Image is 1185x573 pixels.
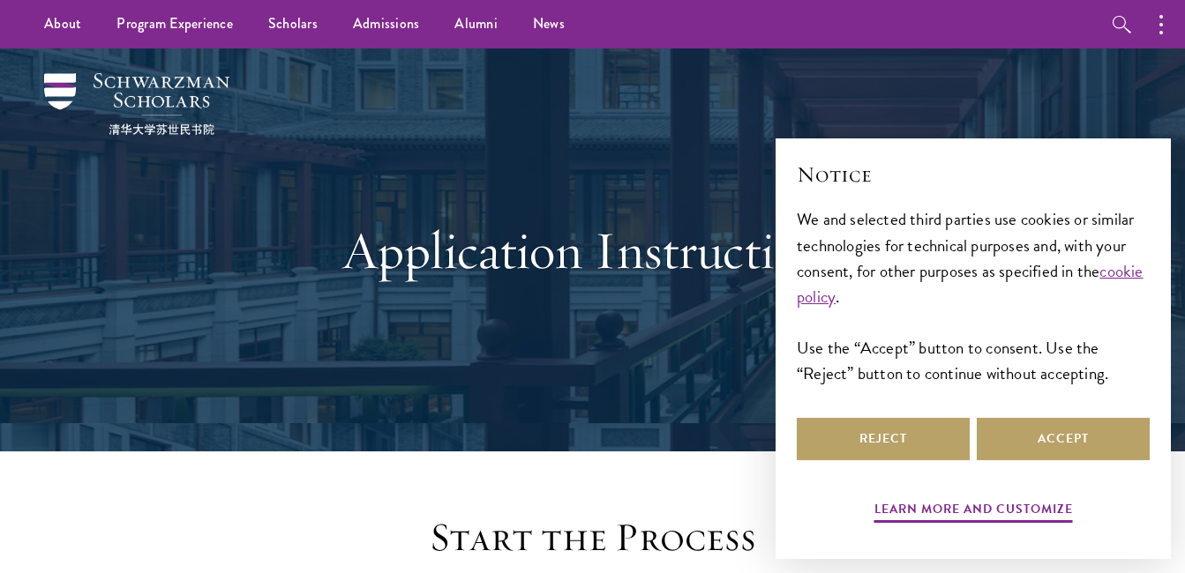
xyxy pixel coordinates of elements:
[319,513,866,562] h2: Start the Process
[44,73,229,135] img: Schwarzman Scholars
[797,160,1150,190] h2: Notice
[797,418,970,460] button: Reject
[874,498,1073,525] button: Learn more and customize
[289,219,897,282] h1: Application Instructions
[977,418,1150,460] button: Accept
[797,206,1150,385] div: We and selected third parties use cookies or similar technologies for technical purposes and, wit...
[797,258,1144,309] a: cookie policy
